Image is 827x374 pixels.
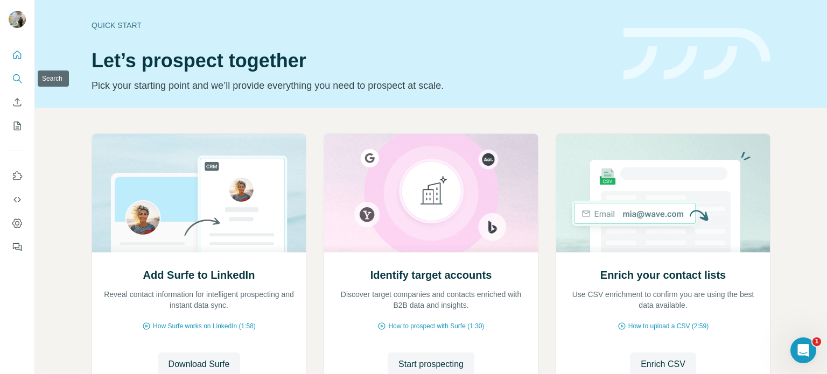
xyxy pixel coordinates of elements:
span: Download Surfe [169,358,230,371]
button: Use Surfe on LinkedIn [9,166,26,186]
img: banner [623,28,770,80]
p: Use CSV enrichment to confirm you are using the best data available. [567,289,759,311]
h2: Add Surfe to LinkedIn [143,267,255,283]
h2: Enrich your contact lists [600,267,726,283]
img: Avatar [9,11,26,28]
img: Enrich your contact lists [556,134,770,252]
span: 1 [812,337,821,346]
button: Dashboard [9,214,26,233]
span: Start prospecting [398,358,464,371]
span: How to prospect with Surfe (1:30) [388,321,484,331]
iframe: Intercom live chat [790,337,816,363]
span: How Surfe works on LinkedIn (1:58) [153,321,256,331]
img: Add Surfe to LinkedIn [92,134,306,252]
button: Feedback [9,237,26,257]
div: Quick start [92,20,611,31]
h1: Let’s prospect together [92,50,611,72]
button: Search [9,69,26,88]
span: Enrich CSV [641,358,685,371]
span: How to upload a CSV (2:59) [628,321,709,331]
p: Discover target companies and contacts enriched with B2B data and insights. [335,289,527,311]
button: Use Surfe API [9,190,26,209]
h2: Identify target accounts [370,267,492,283]
img: Identify target accounts [324,134,538,252]
p: Pick your starting point and we’ll provide everything you need to prospect at scale. [92,78,611,93]
button: Enrich CSV [9,93,26,112]
button: My lists [9,116,26,136]
p: Reveal contact information for intelligent prospecting and instant data sync. [103,289,295,311]
button: Quick start [9,45,26,65]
